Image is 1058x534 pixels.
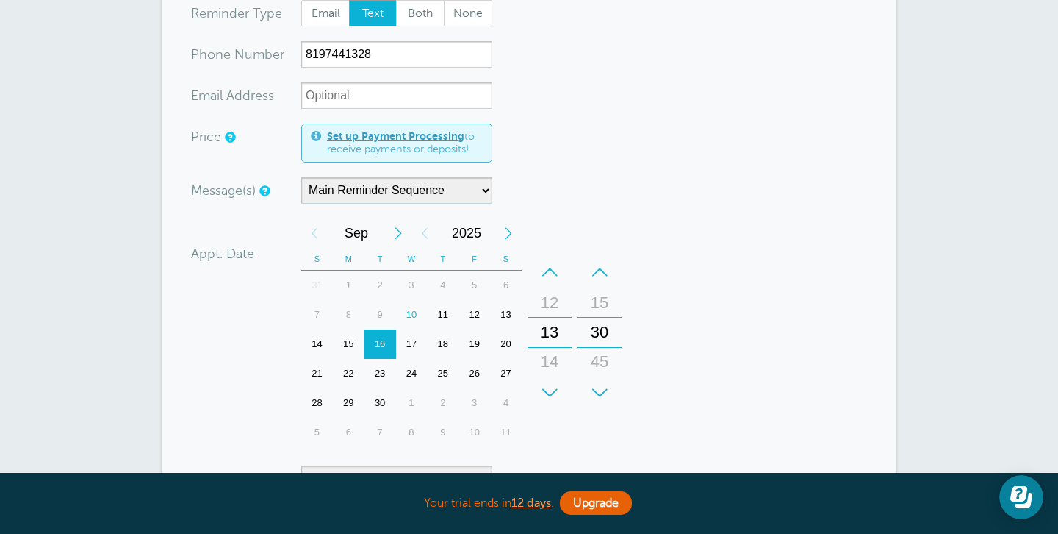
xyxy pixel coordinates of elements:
span: 2025 [438,218,495,248]
div: Friday, September 19 [458,330,490,359]
th: S [301,248,333,271]
input: Optional [301,82,492,109]
th: F [458,248,490,271]
span: il Add [217,89,251,102]
div: Sunday, August 31 [301,271,333,300]
div: Sunday, September 14 [301,330,333,359]
div: Tuesday, September 2 [364,271,396,300]
div: 7 [364,418,396,447]
div: Sunday, October 5 [301,418,333,447]
div: Today, Wednesday, September 10 [396,300,428,330]
div: 6 [333,418,364,447]
div: 8 [396,418,428,447]
div: 22 [333,359,364,388]
label: Reminder Type [191,7,282,20]
th: T [427,248,458,271]
div: Thursday, October 2 [427,388,458,418]
div: 17 [396,330,428,359]
div: 1 [396,388,428,418]
div: Friday, September 26 [458,359,490,388]
div: 20 [490,330,522,359]
div: Tuesday, October 7 [364,418,396,447]
a: Set up Payment Processing [327,130,464,142]
div: Next Month [385,218,411,248]
div: 8 [333,300,364,330]
div: Tuesday, September 23 [364,359,396,388]
div: mber [191,41,301,68]
div: 10 [458,418,490,447]
div: 4 [427,271,458,300]
th: W [396,248,428,271]
div: 30 [582,318,617,347]
div: Sunday, September 21 [301,359,333,388]
div: Minutes [577,257,622,407]
div: Monday, September 22 [333,359,364,388]
div: 29 [333,388,364,418]
label: Price [191,130,221,143]
div: Tuesday, September 9 [364,300,396,330]
div: 13 [490,300,522,330]
div: Monday, September 8 [333,300,364,330]
div: Thursday, September 4 [427,271,458,300]
label: Appt. Length [191,472,268,485]
div: Thursday, September 11 [427,300,458,330]
div: 5 [458,271,490,300]
div: Hours [528,257,572,407]
div: Saturday, October 11 [490,418,522,447]
th: S [490,248,522,271]
div: 23 [364,359,396,388]
div: 45 [582,347,617,377]
div: Sunday, September 7 [301,300,333,330]
div: Saturday, October 4 [490,388,522,418]
div: Monday, September 15 [333,330,364,359]
div: 21 [301,359,333,388]
div: 4 [490,388,522,418]
div: Previous Year [411,218,438,248]
label: Message(s) [191,184,256,197]
div: Previous Month [301,218,328,248]
div: Saturday, September 20 [490,330,522,359]
a: An optional price for the appointment. If you set a price, you can include a payment link in your... [225,132,234,142]
div: 9 [364,300,396,330]
div: 30 [364,388,396,418]
span: September [328,218,385,248]
div: 18 [427,330,458,359]
div: Thursday, October 9 [427,418,458,447]
div: Friday, October 10 [458,418,490,447]
label: Appt. Date [191,247,254,260]
div: 2 [427,388,458,418]
div: Wednesday, September 24 [396,359,428,388]
div: 12 [458,300,490,330]
div: 1 [333,271,364,300]
div: Friday, September 5 [458,271,490,300]
div: Saturday, September 6 [490,271,522,300]
div: 15 [532,377,567,406]
div: Your trial ends in . [162,488,896,519]
div: Wednesday, October 1 [396,388,428,418]
div: 16 [364,330,396,359]
div: Wednesday, September 17 [396,330,428,359]
div: Wednesday, September 3 [396,271,428,300]
div: 27 [490,359,522,388]
div: 10 [396,300,428,330]
div: 24 [396,359,428,388]
a: Upgrade [560,491,632,515]
div: Wednesday, October 8 [396,418,428,447]
span: Pho [191,48,215,61]
div: 28 [301,388,333,418]
div: Thursday, September 18 [427,330,458,359]
div: 2 [364,271,396,300]
div: Monday, September 29 [333,388,364,418]
th: M [333,248,364,271]
div: Friday, September 12 [458,300,490,330]
div: 11 [490,418,522,447]
th: T [364,248,396,271]
div: 5 [301,418,333,447]
div: Saturday, September 13 [490,300,522,330]
div: 14 [532,347,567,377]
a: 12 days [511,496,551,510]
div: 6 [490,271,522,300]
iframe: Resource center [999,475,1043,519]
div: 25 [427,359,458,388]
